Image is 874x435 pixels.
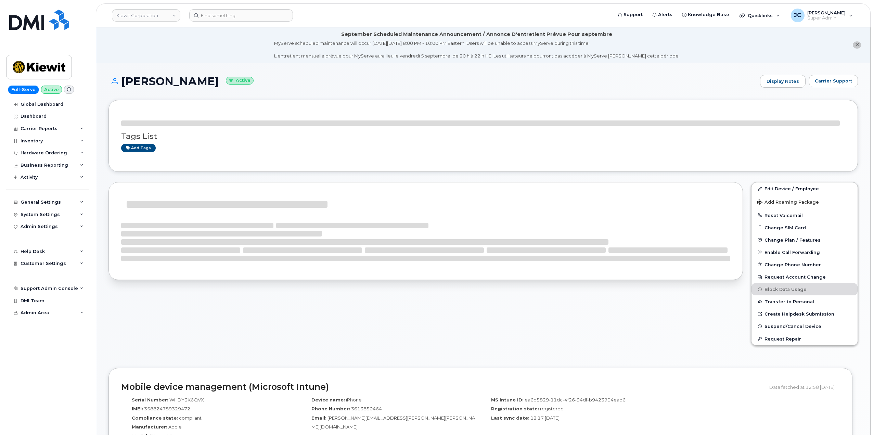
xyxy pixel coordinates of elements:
[179,415,202,421] span: compliant
[751,246,858,258] button: Enable Call Forwarding
[751,295,858,308] button: Transfer to Personal
[311,397,345,403] label: Device name:
[132,397,168,403] label: Serial Number:
[757,200,819,206] span: Add Roaming Package
[346,397,362,402] span: iPhone
[108,75,757,87] h1: [PERSON_NAME]
[809,75,858,87] button: Carrier Support
[132,424,167,430] label: Manufacturer:
[751,258,858,271] button: Change Phone Number
[274,40,680,59] div: MyServe scheduled maintenance will occur [DATE][DATE] 8:00 PM - 10:00 PM Eastern. Users will be u...
[751,221,858,234] button: Change SIM Card
[764,250,820,255] span: Enable Call Forwarding
[351,406,382,411] span: 3613850464
[751,195,858,209] button: Add Roaming Package
[491,406,539,412] label: Registration state:
[764,324,821,329] span: Suspend/Cancel Device
[491,415,529,421] label: Last sync date:
[751,283,858,295] button: Block Data Usage
[751,271,858,283] button: Request Account Change
[121,144,156,152] a: Add tags
[226,77,254,85] small: Active
[311,415,475,430] span: [PERSON_NAME][EMAIL_ADDRESS][PERSON_NAME][PERSON_NAME][DOMAIN_NAME]
[341,31,612,38] div: September Scheduled Maintenance Announcement / Annonce D'entretient Prévue Pour septembre
[751,182,858,195] a: Edit Device / Employee
[169,397,204,402] span: WHDY3K6QVX
[491,397,524,403] label: MS Intune ID:
[764,237,821,242] span: Change Plan / Features
[530,415,560,421] span: 12:17 [DATE]
[760,75,806,88] a: Display Notes
[121,132,845,141] h3: Tags List
[751,308,858,320] a: Create Helpdesk Submission
[132,406,143,412] label: IMEI:
[769,381,840,394] div: Data fetched at 12:58 [DATE]
[525,397,626,402] span: ea6b5829-11dc-4f26-94df-b9423904ead6
[853,41,861,49] button: close notification
[751,209,858,221] button: Reset Voicemail
[751,333,858,345] button: Request Repair
[121,382,764,392] h2: Mobile device management (Microsoft Intune)
[311,406,350,412] label: Phone Number:
[540,406,564,411] span: registered
[311,415,326,421] label: Email:
[815,78,852,84] span: Carrier Support
[751,234,858,246] button: Change Plan / Features
[168,424,182,430] span: Apple
[751,320,858,332] button: Suspend/Cancel Device
[132,415,178,421] label: Compliance state:
[144,406,190,411] span: 358824789329472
